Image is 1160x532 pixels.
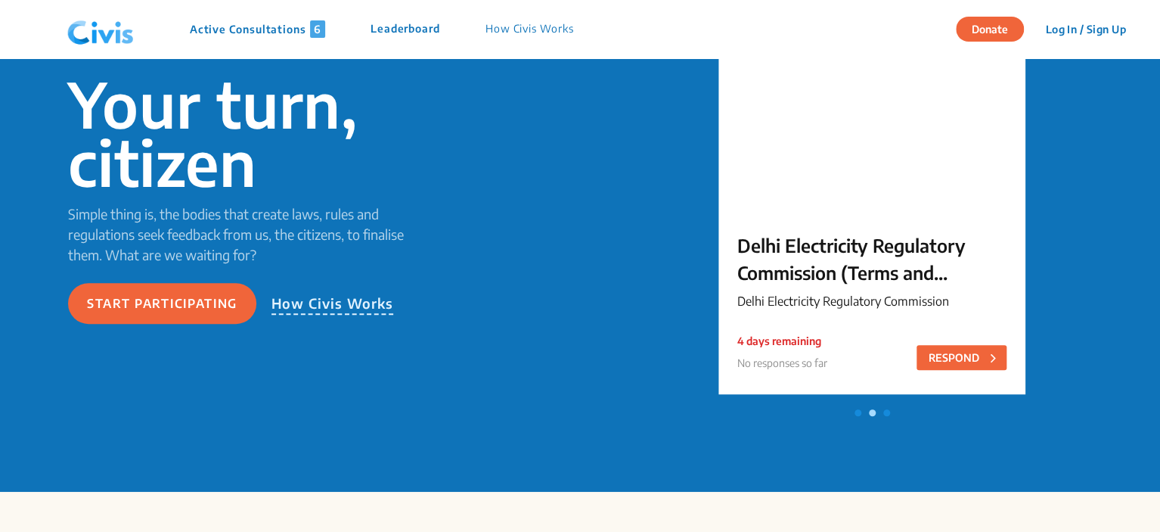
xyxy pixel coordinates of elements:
[737,356,827,369] span: No responses so far
[371,20,440,38] p: Leaderboard
[737,232,1006,286] p: Delhi Electricity Regulatory Commission (Terms and Conditions for Determination of Tariff) (Secon...
[917,345,1006,370] button: RESPOND
[1035,17,1136,41] button: Log In / Sign Up
[68,283,256,324] button: Start participating
[956,17,1024,42] button: Donate
[190,20,325,38] p: Active Consultations
[68,204,426,265] p: Simple thing is, the bodies that create laws, rules and regulations seek feedback from us, the ci...
[737,292,1006,310] p: Delhi Electricity Regulatory Commission
[310,20,325,38] span: 6
[737,333,827,349] p: 4 days remaining
[718,23,1025,402] a: Delhi Electricity Regulatory Commission (Terms and Conditions for Determination of Tariff) (Secon...
[956,20,1035,36] a: Donate
[68,75,426,191] p: Your turn, citizen
[485,20,574,38] p: How Civis Works
[61,7,140,52] img: navlogo.png
[271,293,394,315] p: How Civis Works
